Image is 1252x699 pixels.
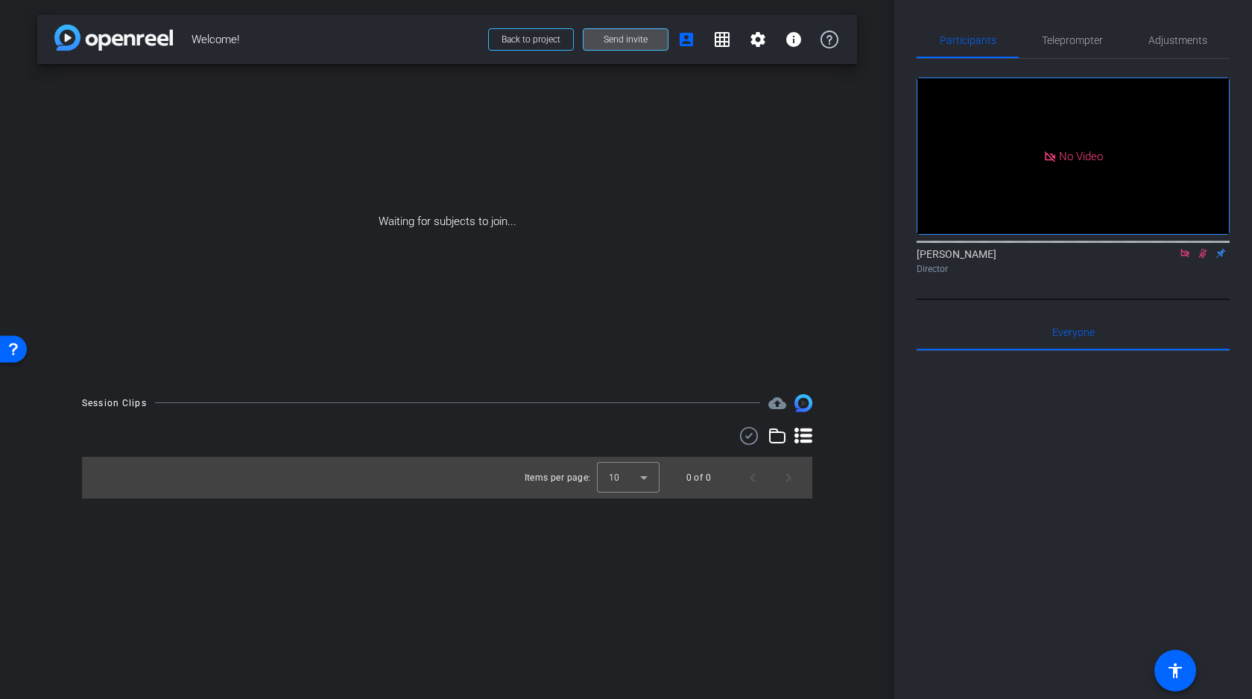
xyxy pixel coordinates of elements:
[82,396,147,411] div: Session Clips
[604,34,648,45] span: Send invite
[677,31,695,48] mat-icon: account_box
[1148,35,1207,45] span: Adjustments
[502,34,560,45] span: Back to project
[917,247,1230,276] div: [PERSON_NAME]
[1166,662,1184,680] mat-icon: accessibility
[525,470,591,485] div: Items per page:
[768,394,786,412] span: Destinations for your clips
[488,28,574,51] button: Back to project
[192,25,479,54] span: Welcome!
[1059,149,1103,162] span: No Video
[686,470,711,485] div: 0 of 0
[735,460,771,496] button: Previous page
[771,460,806,496] button: Next page
[583,28,668,51] button: Send invite
[749,31,767,48] mat-icon: settings
[37,64,857,379] div: Waiting for subjects to join...
[785,31,803,48] mat-icon: info
[54,25,173,51] img: app-logo
[1052,327,1095,338] span: Everyone
[794,394,812,412] img: Session clips
[940,35,996,45] span: Participants
[917,262,1230,276] div: Director
[713,31,731,48] mat-icon: grid_on
[768,394,786,412] mat-icon: cloud_upload
[1042,35,1103,45] span: Teleprompter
